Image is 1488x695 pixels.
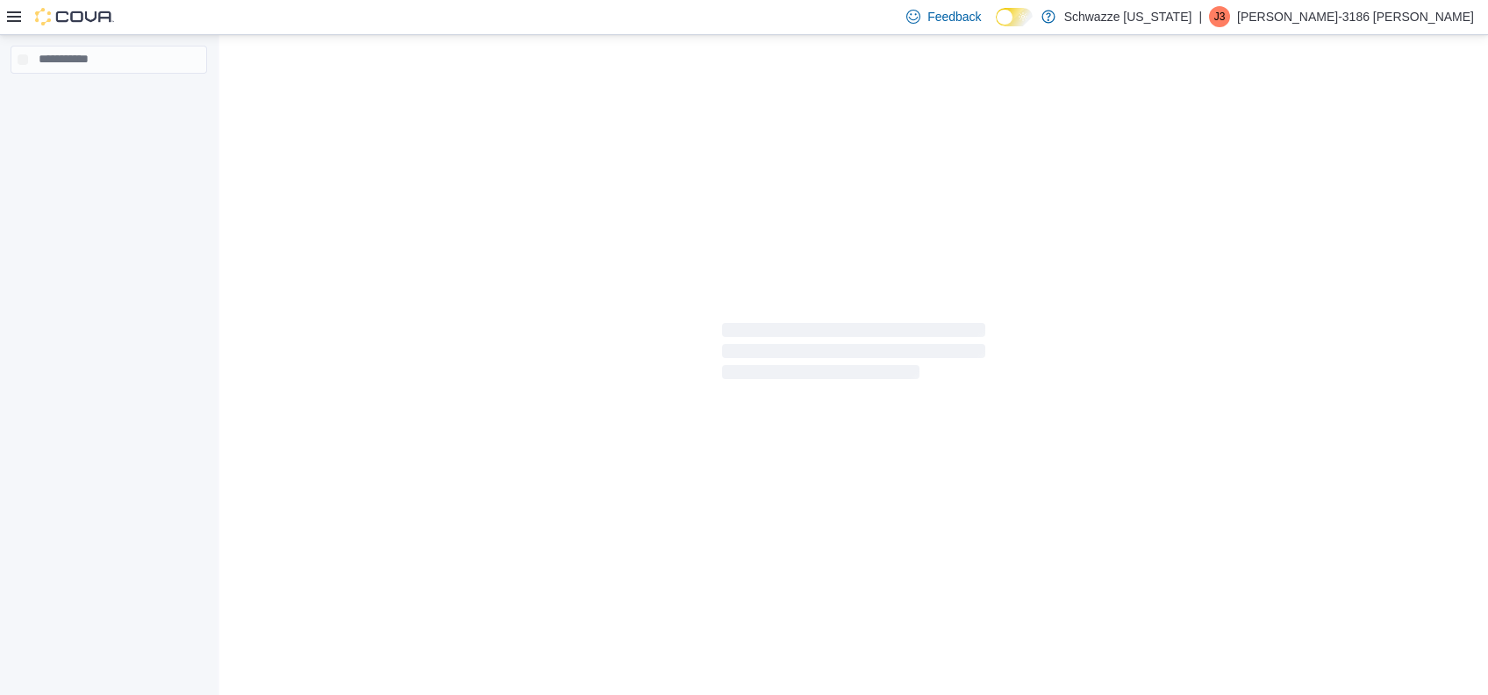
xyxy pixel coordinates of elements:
[1214,6,1226,27] span: J3
[1198,6,1202,27] p: |
[11,77,207,119] nav: Complex example
[1064,6,1192,27] p: Schwazze [US_STATE]
[722,326,985,383] span: Loading
[1237,6,1474,27] p: [PERSON_NAME]-3186 [PERSON_NAME]
[927,8,981,25] span: Feedback
[996,26,997,27] span: Dark Mode
[996,8,1033,26] input: Dark Mode
[35,8,114,25] img: Cova
[1209,6,1230,27] div: Jessie-3186 Lorentz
